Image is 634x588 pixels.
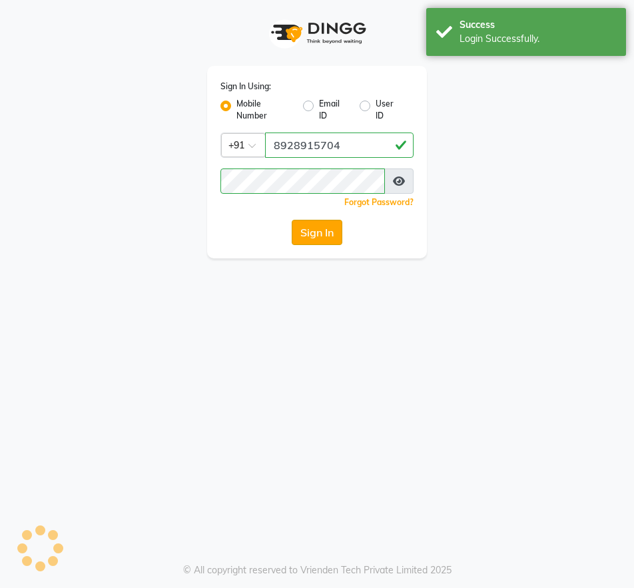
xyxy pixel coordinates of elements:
[344,197,414,207] a: Forgot Password?
[292,220,342,245] button: Sign In
[220,168,385,194] input: Username
[236,98,292,122] label: Mobile Number
[265,133,414,158] input: Username
[376,98,403,122] label: User ID
[460,18,616,32] div: Success
[460,32,616,46] div: Login Successfully.
[220,81,271,93] label: Sign In Using:
[319,98,349,122] label: Email ID
[264,13,370,53] img: logo1.svg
